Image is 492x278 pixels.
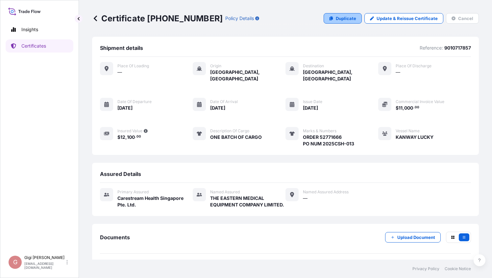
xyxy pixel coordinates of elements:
span: $ [396,106,399,110]
span: KANWAY LUCKY [396,134,433,140]
span: , [125,135,127,139]
span: [DATE] [210,105,225,111]
span: Insured Value [117,128,142,134]
span: ORDER 52771666 PO NUM 2025CSH-013 [303,134,354,147]
a: Cookie Notice [445,266,471,271]
span: Description of cargo [210,128,249,134]
span: Issue Date [303,99,322,104]
span: Named Assured Address [303,189,349,195]
a: Insights [6,23,73,36]
span: Place of Loading [117,63,149,69]
span: . [413,106,414,109]
span: — [303,195,307,202]
span: Primary assured [117,189,149,195]
span: ONE BATCH OF CARGO [210,134,262,140]
p: Certificates [21,43,46,49]
span: G [13,259,17,266]
span: 12 [120,135,125,139]
p: Gigi [PERSON_NAME] [24,255,65,260]
span: Vessel Name [396,128,420,134]
a: Certificates [6,39,73,53]
span: Named Assured [210,189,240,195]
button: Upload Document [385,232,441,243]
span: Assured Details [100,171,141,177]
span: Date of arrival [210,99,238,104]
span: Place of discharge [396,63,431,69]
span: Date of departure [117,99,152,104]
span: Documents [100,234,130,241]
a: Duplicate [324,13,362,24]
span: Shipment details [100,45,143,51]
span: [GEOGRAPHIC_DATA], [GEOGRAPHIC_DATA] [303,69,378,82]
span: . [135,136,136,138]
a: Update & Reissue Certificate [364,13,443,24]
span: Carestream Health Singapore Pte. Ltd. [117,195,193,208]
span: [DATE] [117,105,133,111]
span: — [396,69,400,75]
p: [EMAIL_ADDRESS][DOMAIN_NAME] [24,262,65,269]
span: $ [117,135,120,139]
p: 9010717857 [444,45,471,51]
span: , [403,106,404,110]
span: Origin [210,63,221,69]
p: Insights [21,26,38,33]
span: [DATE] [303,105,318,111]
span: 100 [127,135,135,139]
span: Destination [303,63,324,69]
span: 11 [399,106,403,110]
p: Cancel [458,15,473,22]
span: Marks & Numbers [303,128,336,134]
a: Privacy Policy [412,266,439,271]
span: — [117,69,122,75]
p: Duplicate [336,15,356,22]
p: Policy Details [225,15,254,22]
p: Upload Document [397,234,435,241]
span: Commercial Invoice Value [396,99,444,104]
span: 00 [415,106,419,109]
p: Certificate [PHONE_NUMBER] [92,13,223,24]
span: 00 [136,136,141,138]
p: Update & Reissue Certificate [377,15,438,22]
p: Reference: [420,45,443,51]
button: Cancel [446,13,479,24]
span: [GEOGRAPHIC_DATA], [GEOGRAPHIC_DATA] [210,69,285,82]
span: 000 [404,106,413,110]
span: THE EASTERN MEDICAL EQUIPMENT COMPANY LIMITED. [210,195,285,208]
